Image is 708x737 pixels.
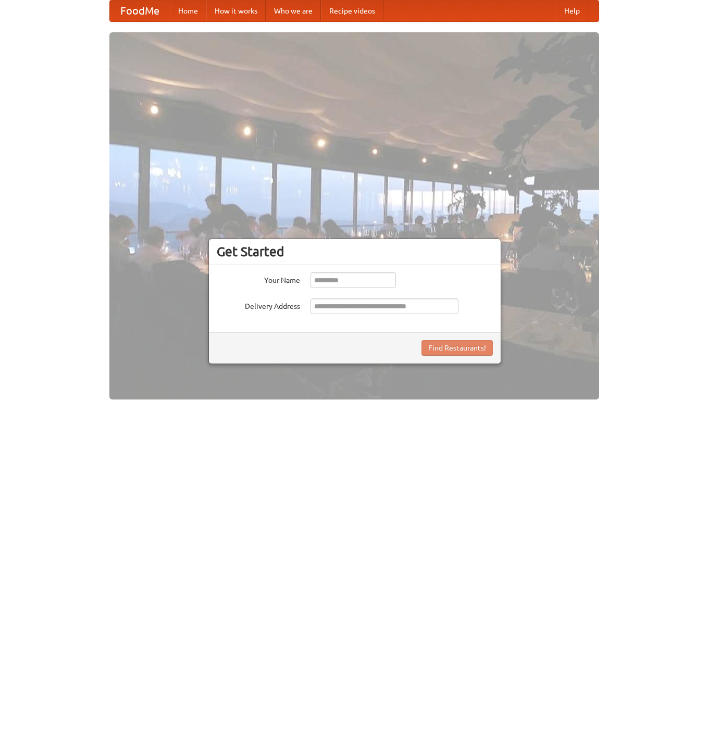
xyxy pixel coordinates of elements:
[321,1,383,21] a: Recipe videos
[217,272,300,285] label: Your Name
[170,1,206,21] a: Home
[217,298,300,311] label: Delivery Address
[110,1,170,21] a: FoodMe
[556,1,588,21] a: Help
[421,340,493,356] button: Find Restaurants!
[266,1,321,21] a: Who we are
[206,1,266,21] a: How it works
[217,244,493,259] h3: Get Started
